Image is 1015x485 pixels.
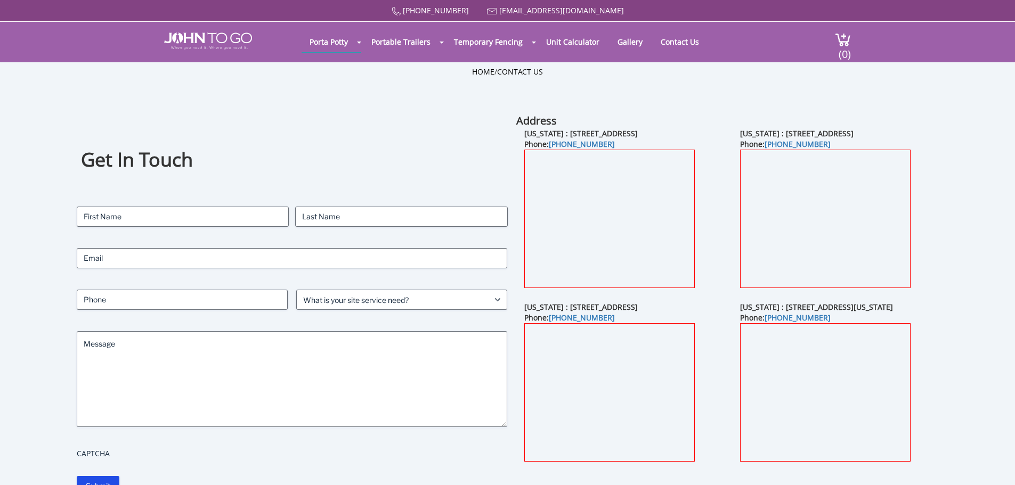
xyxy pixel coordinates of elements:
[549,313,615,323] a: [PHONE_NUMBER]
[164,32,252,50] img: JOHN to go
[838,38,851,61] span: (0)
[740,139,831,149] b: Phone:
[497,67,543,77] a: Contact Us
[403,5,469,15] a: [PHONE_NUMBER]
[487,8,497,15] img: Mail
[77,248,508,268] input: Email
[446,31,531,52] a: Temporary Fencing
[472,67,543,77] ul: /
[81,147,503,173] h1: Get In Touch
[610,31,651,52] a: Gallery
[765,139,831,149] a: [PHONE_NUMBER]
[524,139,615,149] b: Phone:
[516,113,557,128] b: Address
[472,67,494,77] a: Home
[740,128,854,138] b: [US_STATE] : [STREET_ADDRESS]
[302,31,356,52] a: Porta Potty
[524,302,638,312] b: [US_STATE] : [STREET_ADDRESS]
[77,448,508,459] label: CAPTCHA
[524,313,615,323] b: Phone:
[740,302,893,312] b: [US_STATE] : [STREET_ADDRESS][US_STATE]
[765,313,831,323] a: [PHONE_NUMBER]
[524,128,638,138] b: [US_STATE] : [STREET_ADDRESS]
[740,313,831,323] b: Phone:
[549,139,615,149] a: [PHONE_NUMBER]
[653,31,707,52] a: Contact Us
[295,207,507,227] input: Last Name
[835,32,851,47] img: cart a
[972,442,1015,485] button: Live Chat
[499,5,624,15] a: [EMAIL_ADDRESS][DOMAIN_NAME]
[77,290,288,310] input: Phone
[538,31,607,52] a: Unit Calculator
[77,207,289,227] input: First Name
[392,7,401,16] img: Call
[363,31,439,52] a: Portable Trailers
